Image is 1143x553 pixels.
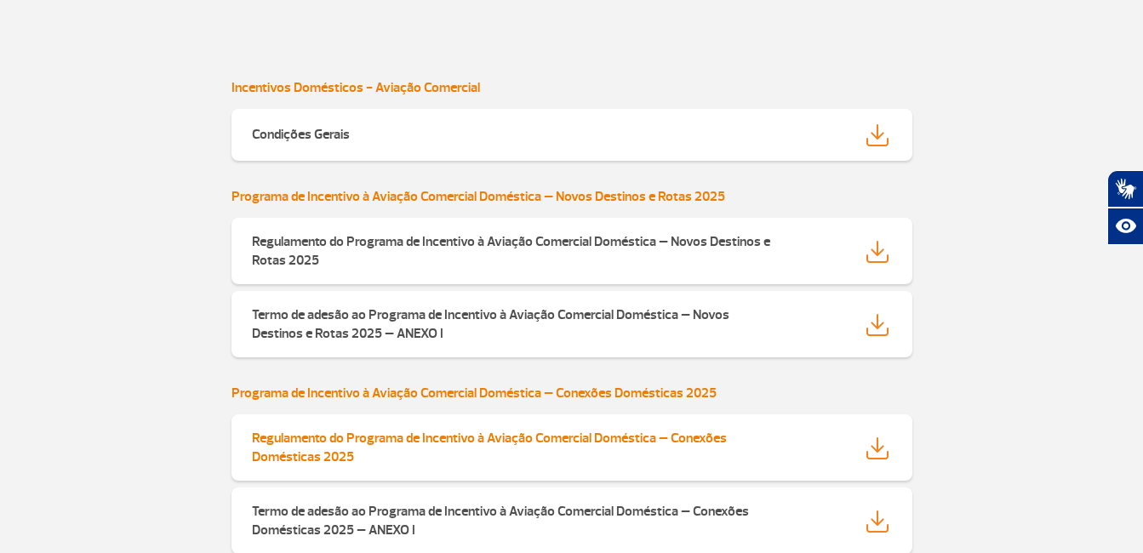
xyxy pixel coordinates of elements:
h6: Programa de Incentivo à Aviação Comercial Doméstica – Novos Destinos e Rotas 2025 [231,189,912,205]
strong: Regulamento do Programa de Incentivo à Aviação Comercial Doméstica – Novos Destinos e Rotas 2025 [252,233,770,269]
div: Plugin de acessibilidade da Hand Talk. [1107,170,1143,245]
h6: Programa de Incentivo à Aviação Comercial Doméstica – Conexões Domésticas 2025 [231,385,912,402]
a: Regulamento do Programa de Incentivo à Aviação Comercial Doméstica – Conexões Domésticas 2025 [231,414,912,481]
strong: Condições Gerais [252,126,350,143]
a: Condições Gerais [231,109,912,161]
a: Regulamento do Programa de Incentivo à Aviação Comercial Doméstica – Novos Destinos e Rotas 2025 [231,218,912,284]
h6: Incentivos Domésticos - Aviação Comercial [231,80,912,96]
button: Abrir recursos assistivos. [1107,208,1143,245]
strong: Regulamento do Programa de Incentivo à Aviação Comercial Doméstica – Conexões Domésticas 2025 [252,430,727,465]
strong: Termo de adesão ao Programa de Incentivo à Aviação Comercial Doméstica – Conexões Domésticas 2025... [252,503,749,539]
button: Abrir tradutor de língua de sinais. [1107,170,1143,208]
a: Termo de adesão ao Programa de Incentivo à Aviação Comercial Doméstica – Novos Destinos e Rotas 2... [231,291,912,357]
strong: Termo de adesão ao Programa de Incentivo à Aviação Comercial Doméstica – Novos Destinos e Rotas 2... [252,306,729,342]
